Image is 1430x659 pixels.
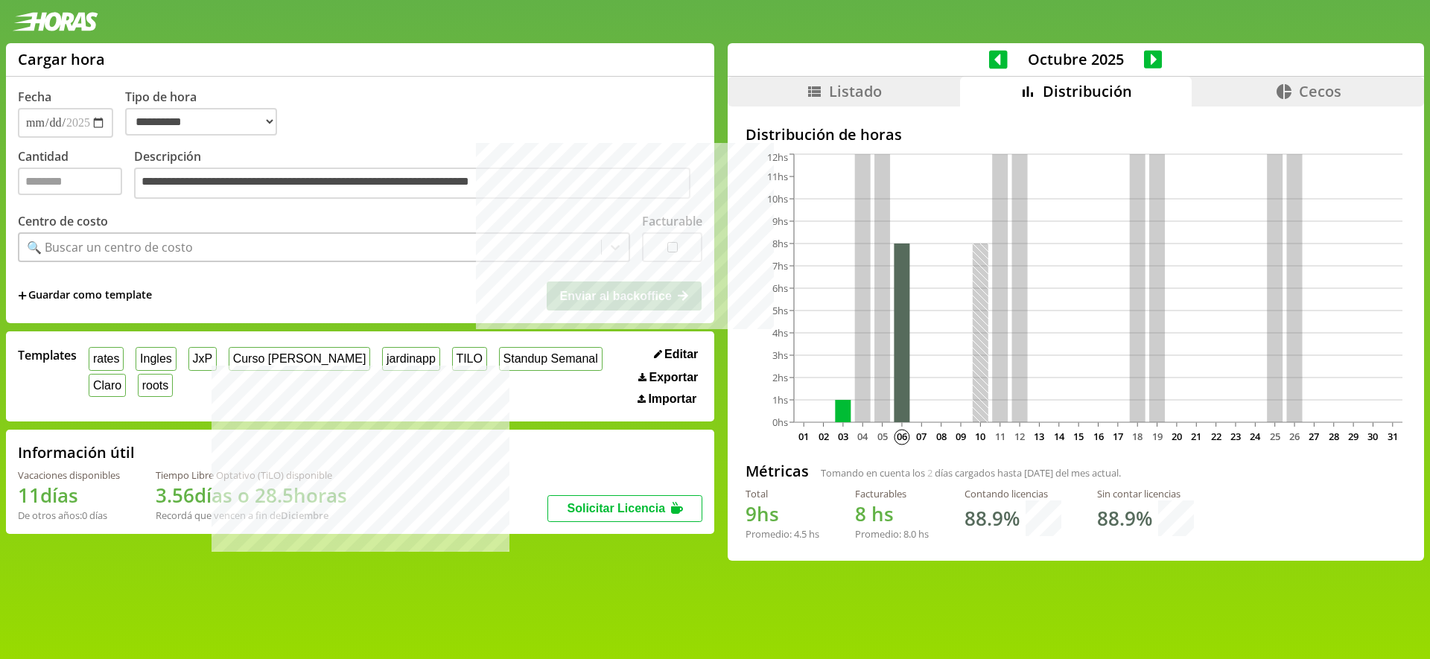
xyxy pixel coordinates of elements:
[995,430,1005,443] text: 11
[229,347,370,370] button: Curso [PERSON_NAME]
[965,487,1061,500] div: Contando licencias
[1034,430,1044,443] text: 13
[897,430,907,443] text: 06
[1299,81,1341,101] span: Cecos
[772,214,788,228] tspan: 9hs
[1388,430,1398,443] text: 31
[634,370,702,385] button: Exportar
[772,416,788,429] tspan: 0hs
[1309,430,1319,443] text: 27
[877,430,887,443] text: 05
[1097,487,1194,500] div: Sin contar licencias
[772,326,788,340] tspan: 4hs
[746,500,757,527] span: 9
[1348,430,1358,443] text: 29
[956,430,966,443] text: 09
[1172,430,1182,443] text: 20
[916,430,927,443] text: 07
[1191,430,1201,443] text: 21
[125,108,277,136] select: Tipo de hora
[1132,430,1143,443] text: 18
[927,466,932,480] span: 2
[1250,430,1261,443] text: 24
[18,148,134,203] label: Cantidad
[1113,430,1123,443] text: 17
[855,487,929,500] div: Facturables
[1073,430,1084,443] text: 15
[27,239,193,255] div: 🔍 Buscar un centro de costo
[821,466,1121,480] span: Tomando en cuenta los días cargados hasta [DATE] del mes actual.
[12,12,98,31] img: logotipo
[1014,430,1025,443] text: 12
[18,49,105,69] h1: Cargar hora
[975,430,985,443] text: 10
[857,430,868,443] text: 04
[188,347,217,370] button: JxP
[156,468,347,482] div: Tiempo Libre Optativo (TiLO) disponible
[1008,49,1144,69] span: Octubre 2025
[18,482,120,509] h1: 11 días
[642,213,702,229] label: Facturable
[1054,430,1065,443] text: 14
[1211,430,1221,443] text: 22
[1093,430,1103,443] text: 16
[18,213,108,229] label: Centro de costo
[772,371,788,384] tspan: 2hs
[767,170,788,183] tspan: 11hs
[855,527,929,541] div: Promedio: hs
[1270,430,1280,443] text: 25
[136,347,176,370] button: Ingles
[1230,430,1241,443] text: 23
[903,527,916,541] span: 8.0
[772,259,788,273] tspan: 7hs
[18,287,27,304] span: +
[772,237,788,250] tspan: 8hs
[829,81,882,101] span: Listado
[18,168,122,195] input: Cantidad
[772,393,788,407] tspan: 1hs
[281,509,328,522] b: Diciembre
[855,500,929,527] h1: hs
[89,374,126,397] button: Claro
[746,527,819,541] div: Promedio: hs
[138,374,173,397] button: roots
[1043,81,1132,101] span: Distribución
[649,347,703,362] button: Editar
[1151,430,1162,443] text: 19
[134,168,690,199] textarea: Descripción
[499,347,603,370] button: Standup Semanal
[125,89,289,138] label: Tipo de hora
[746,124,1406,144] h2: Distribución de horas
[567,502,665,515] span: Solicitar Licencia
[664,348,698,361] span: Editar
[965,505,1020,532] h1: 88.9 %
[18,89,51,105] label: Fecha
[1097,505,1152,532] h1: 88.9 %
[89,347,124,370] button: rates
[18,347,77,363] span: Templates
[18,287,152,304] span: +Guardar como template
[1367,430,1378,443] text: 30
[855,500,866,527] span: 8
[772,348,788,362] tspan: 3hs
[18,509,120,522] div: De otros años: 0 días
[936,430,947,443] text: 08
[649,371,699,384] span: Exportar
[1289,430,1300,443] text: 26
[798,430,809,443] text: 01
[18,442,135,462] h2: Información útil
[772,281,788,295] tspan: 6hs
[547,495,702,522] button: Solicitar Licencia
[746,487,819,500] div: Total
[156,482,347,509] h1: 3.56 días o 28.5 horas
[767,192,788,206] tspan: 10hs
[18,468,120,482] div: Vacaciones disponibles
[794,527,807,541] span: 4.5
[746,461,809,481] h2: Métricas
[746,500,819,527] h1: hs
[134,148,702,203] label: Descripción
[772,304,788,317] tspan: 5hs
[818,430,828,443] text: 02
[838,430,848,443] text: 03
[452,347,487,370] button: TILO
